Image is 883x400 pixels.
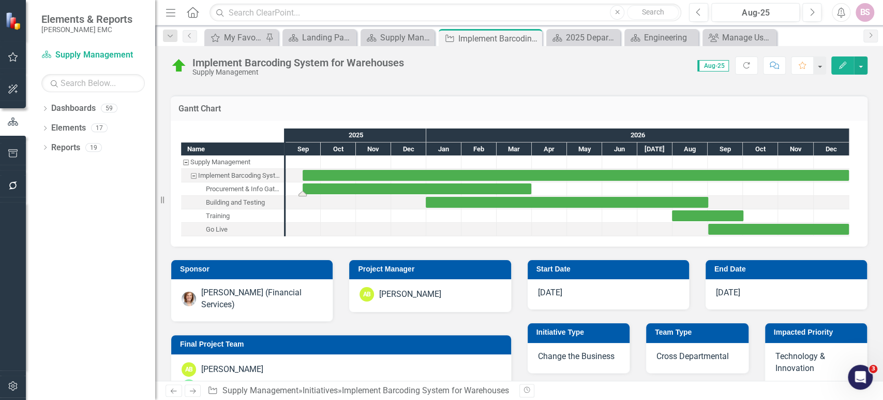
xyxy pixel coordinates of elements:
a: Manage Users [705,31,774,44]
span: Search [642,8,664,16]
div: Implement Barcoding System for Warehouses [342,385,509,395]
div: Procurement & Info Gathering [181,182,284,196]
small: [PERSON_NAME] EMC [41,25,132,34]
a: Elements [51,122,86,134]
span: [DATE] [716,288,740,297]
div: Supply Management [190,155,250,169]
span: Cross Departmental [656,351,729,361]
h3: Sponsor [180,265,327,273]
button: Aug-25 [711,3,800,22]
a: Landing Page [285,31,354,44]
div: Sep [708,142,743,156]
div: BB [182,379,196,394]
button: BS [856,3,874,22]
div: Sep [286,142,321,156]
div: AB [182,362,196,377]
div: 2025 Departmental Plan [566,31,618,44]
span: Elements & Reports [41,13,132,25]
div: Oct [321,142,356,156]
div: 59 [101,104,117,113]
div: Task: Start date: 2026-09-01 End date: 2026-12-31 [708,224,849,235]
img: At Target [171,58,187,74]
div: Oct [743,142,778,156]
iframe: Intercom live chat [848,365,873,390]
div: Supply Management [380,31,432,44]
div: Task: Start date: 2026-07-31 End date: 2026-10-01 [672,210,743,221]
div: Task: Start date: 2025-09-15 End date: 2026-12-31 [303,170,849,181]
input: Search ClearPoint... [209,4,681,22]
div: [PERSON_NAME] (Financial Services) [201,287,322,311]
div: Task: Start date: 2025-12-31 End date: 2026-09-01 [426,197,708,208]
div: Jul [637,142,672,156]
img: Leslie McMillin [182,292,196,306]
div: Name [181,142,284,155]
div: » » [207,385,511,397]
div: Aug-25 [715,7,796,19]
a: My Favorites [207,31,263,44]
div: Feb [461,142,497,156]
a: Reports [51,142,80,154]
div: Supply Management [181,155,284,169]
div: Building and Testing [206,196,265,209]
div: Implement Barcoding System for Warehouses [458,32,540,45]
div: Building and Testing [181,196,284,209]
div: Task: Start date: 2025-09-15 End date: 2026-12-31 [181,169,284,182]
a: Dashboards [51,103,96,115]
img: ClearPoint Strategy [5,12,23,30]
div: Dec [814,142,849,156]
input: Search Below... [41,74,145,92]
h3: Impacted Priority [774,328,862,336]
a: Supply Management [363,31,432,44]
span: 3 [869,365,877,373]
div: Implement Barcoding System for Warehouses [181,169,284,182]
div: Training [206,209,230,223]
h3: Project Manager [358,265,505,273]
h3: Start Date [536,265,684,273]
div: 2026 [426,128,849,142]
span: Technology & Innovation [775,351,825,373]
a: Engineering [627,31,696,44]
h3: Team Type [655,328,743,336]
h3: End Date [714,265,862,273]
div: 17 [91,124,108,133]
a: Initiatives [303,385,338,395]
div: Nov [778,142,814,156]
div: Mar [497,142,532,156]
h3: Initiative Type [536,328,625,336]
div: Task: Start date: 2025-12-31 End date: 2026-09-01 [181,196,284,209]
div: Go Live [181,223,284,236]
button: Search [627,5,679,20]
div: Jun [602,142,637,156]
div: 2025 [286,128,426,142]
a: Supply Management [41,49,145,61]
div: Task: Start date: 2026-09-01 End date: 2026-12-31 [181,223,284,236]
div: My Favorites [224,31,263,44]
div: Aug [672,142,708,156]
div: Task: Start date: 2025-09-15 End date: 2026-03-31 [181,182,284,196]
a: Supply Management [222,385,298,395]
div: Task: Start date: 2025-09-15 End date: 2026-03-31 [303,183,531,194]
div: Apr [532,142,567,156]
a: 2025 Departmental Plan [549,31,618,44]
h3: Gantt Chart [178,104,860,113]
div: Go Live [206,223,228,236]
h3: Final Project Team [180,340,506,348]
div: Implement Barcoding System for Warehouses [198,169,281,182]
div: Nov [356,142,391,156]
div: Task: Start date: 2026-07-31 End date: 2026-10-01 [181,209,284,223]
span: Change the Business [538,351,615,361]
div: Task: Supply Management Start date: 2025-08-01 End date: 2025-08-02 [181,155,284,169]
div: Supply Management [192,68,404,76]
div: 19 [85,143,102,152]
div: Manage Users [722,31,774,44]
div: [PERSON_NAME] [201,364,263,376]
div: AB [360,287,374,302]
div: Jan [426,142,461,156]
span: Aug-25 [697,60,729,72]
div: Implement Barcoding System for Warehouses [192,57,404,68]
span: [DATE] [538,288,562,297]
div: [PERSON_NAME] [379,289,441,301]
div: Landing Page [302,31,354,44]
div: Procurement & Info Gathering [206,182,281,196]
